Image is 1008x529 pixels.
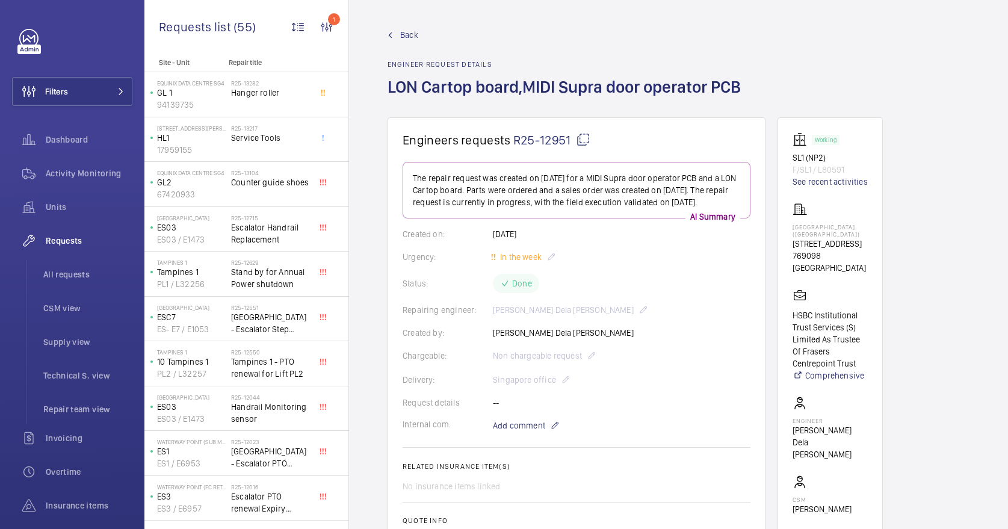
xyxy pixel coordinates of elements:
a: See recent activities [793,176,868,188]
h2: Engineer request details [388,60,748,69]
p: SL1 (NP2) [793,152,868,164]
p: [GEOGRAPHIC_DATA] [157,214,226,221]
span: Back [400,29,418,41]
img: elevator.svg [793,132,812,147]
p: [STREET_ADDRESS] [793,238,868,250]
span: Hanger roller [231,87,311,99]
p: 67420933 [157,188,226,200]
p: F/SL1 / L80591 [793,164,868,176]
p: [PERSON_NAME] [793,503,852,515]
p: Waterway Point (Sub MC) [157,438,226,445]
p: ES1 / E6953 [157,457,226,469]
p: ES3 / E6957 [157,503,226,515]
p: Waterway Point (FC Retail) [157,483,226,490]
span: Requests [46,235,132,247]
span: Escalator PTO renewal Expiry [DATE] [231,490,311,515]
span: Engineers requests [403,132,511,147]
span: Service Tools [231,132,311,144]
p: [GEOGRAPHIC_DATA] ([GEOGRAPHIC_DATA]) [793,223,868,238]
h2: R25-12016 [231,483,311,490]
span: Overtime [46,466,132,478]
p: 94139735 [157,99,226,111]
span: Handrail Monitoring sensor [231,401,311,425]
span: Repair team view [43,403,132,415]
span: Counter guide shoes [231,176,311,188]
p: [PERSON_NAME] Dela [PERSON_NAME] [793,424,868,460]
span: Invoicing [46,432,132,444]
p: The repair request was created on [DATE] for a MIDI Supra door operator PCB and a LON Cartop boar... [413,172,740,208]
span: [GEOGRAPHIC_DATA] - Escalator Step Track Repair for E7 [231,311,311,335]
p: GL 1 [157,87,226,99]
p: ES3 [157,490,226,503]
span: Insurance items [46,500,132,512]
h2: Quote info [403,516,750,525]
p: Working [815,138,836,142]
span: Supply view [43,336,132,348]
p: ES- E7 / E1053 [157,323,226,335]
p: 769098 [GEOGRAPHIC_DATA] [793,250,868,274]
span: All requests [43,268,132,280]
p: PL2 / L32257 [157,368,226,380]
p: PL1 / L32256 [157,278,226,290]
p: ESC7 [157,311,226,323]
h1: LON Cartop board,MIDI Supra door operator PCB [388,76,748,117]
p: [GEOGRAPHIC_DATA] [157,304,226,311]
h2: Related insurance item(s) [403,462,750,471]
h2: R25-12551 [231,304,311,311]
p: Tampines 1 [157,348,226,356]
span: Tampines 1 - PTO renewal for Lift PL2 [231,356,311,380]
span: Units [46,201,132,213]
span: Stand by for Annual Power shutdown [231,266,311,290]
p: 17959155 [157,144,226,156]
h2: R25-12023 [231,438,311,445]
p: Tampines 1 [157,266,226,278]
span: Filters [45,85,68,97]
p: Equinix Data Centre SG4 [157,169,226,176]
p: ES03 / E1473 [157,234,226,246]
h2: R25-13217 [231,125,311,132]
p: Equinix Data Centre SG4 [157,79,226,87]
a: Comprehensive [793,370,868,382]
h2: R25-12715 [231,214,311,221]
p: Engineer [793,417,868,424]
h2: R25-12550 [231,348,311,356]
h2: R25-12629 [231,259,311,266]
span: [GEOGRAPHIC_DATA] - Escalator PTO renewal for 8 unit of Sub MC [231,445,311,469]
p: CSM [793,496,852,503]
p: [GEOGRAPHIC_DATA] [157,394,226,401]
span: Escalator Handrail Replacement [231,221,311,246]
span: Add comment [493,419,545,432]
p: ES03 [157,221,226,234]
h2: R25-13104 [231,169,311,176]
span: CSM view [43,302,132,314]
h2: R25-13282 [231,79,311,87]
span: Technical S. view [43,370,132,382]
h2: R25-12044 [231,394,311,401]
p: Tampines 1 [157,259,226,266]
p: ES03 [157,401,226,413]
p: AI Summary [685,211,740,223]
span: Activity Monitoring [46,167,132,179]
p: [STREET_ADDRESS][PERSON_NAME] [157,125,226,132]
span: Requests list [159,19,233,34]
p: Site - Unit [144,58,224,67]
span: R25-12951 [513,132,590,147]
button: Filters [12,77,132,106]
p: HL1 [157,132,226,144]
p: Repair title [229,58,308,67]
p: ES1 [157,445,226,457]
p: GL2 [157,176,226,188]
span: Dashboard [46,134,132,146]
p: 10 Tampines 1 [157,356,226,368]
p: HSBC Institutional Trust Services (S) Limited As Trustee Of Frasers Centrepoint Trust [793,309,868,370]
p: ES03 / E1473 [157,413,226,425]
